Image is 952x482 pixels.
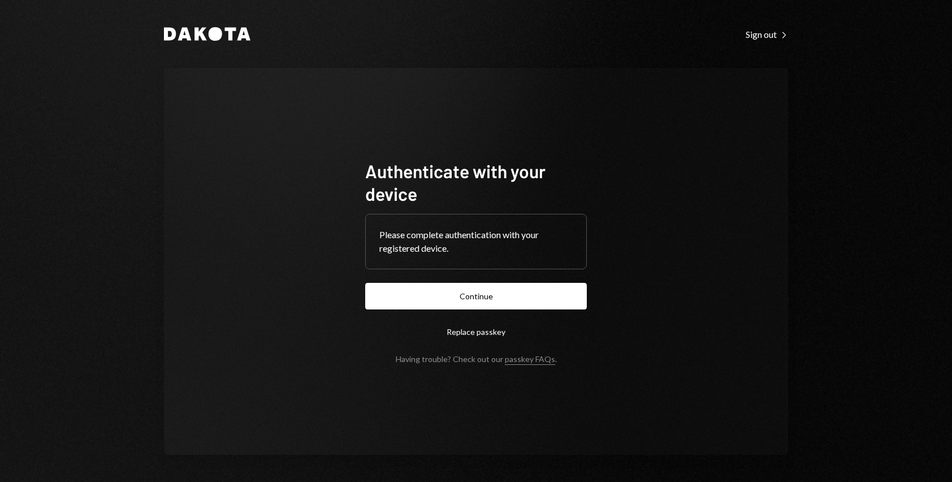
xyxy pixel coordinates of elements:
[746,29,788,40] div: Sign out
[365,283,587,309] button: Continue
[396,354,557,364] div: Having trouble? Check out our .
[365,160,587,205] h1: Authenticate with your device
[505,354,555,365] a: passkey FAQs
[379,228,573,255] div: Please complete authentication with your registered device.
[746,28,788,40] a: Sign out
[365,319,587,345] button: Replace passkey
